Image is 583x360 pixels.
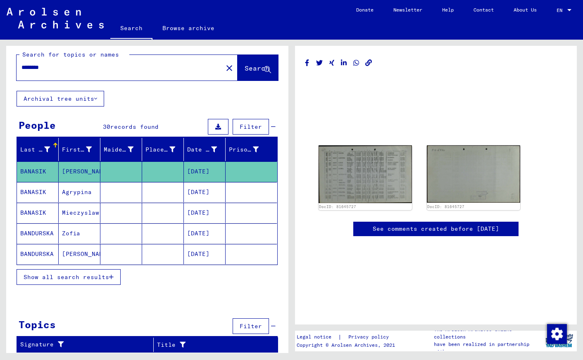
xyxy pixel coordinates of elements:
[364,58,373,68] button: Copy link
[427,145,520,203] img: 002.jpg
[19,118,56,133] div: People
[17,244,59,264] mat-cell: BANDURSKA
[17,161,59,182] mat-cell: BANASIK
[59,182,100,202] mat-cell: Agrypina
[110,123,159,130] span: records found
[233,119,269,135] button: Filter
[547,324,566,343] div: Change consent
[240,322,262,330] span: Filter
[434,341,542,355] p: have been realized in partnership with
[20,338,155,351] div: Signature
[17,269,121,285] button: Show all search results
[373,225,499,233] a: See comments created before [DATE]
[233,318,269,334] button: Filter
[17,138,59,161] mat-header-cell: Last Name
[547,324,567,344] img: Change consent
[20,145,50,154] div: Last Name
[229,143,269,156] div: Prisoner #
[104,145,133,154] div: Maiden Name
[59,161,100,182] mat-cell: [PERSON_NAME]
[221,59,238,76] button: Clear
[328,58,336,68] button: Share on Xing
[315,58,324,68] button: Share on Twitter
[62,145,92,154] div: First Name
[17,223,59,244] mat-cell: BANDURSKA
[17,91,104,107] button: Archival tree units
[19,317,56,332] div: Topics
[59,223,100,244] mat-cell: Zofia
[297,341,399,349] p: Copyright © Arolsen Archives, 2021
[297,333,338,341] a: Legal notice
[340,58,348,68] button: Share on LinkedIn
[20,340,147,349] div: Signature
[59,203,100,223] mat-cell: Mieczyslaw
[103,123,110,130] span: 30
[100,138,142,161] mat-header-cell: Maiden Name
[104,143,144,156] div: Maiden Name
[20,143,60,156] div: Last Name
[145,145,175,154] div: Place of Birth
[22,51,119,58] mat-label: Search for topics or names
[427,204,464,209] a: DocID: 81645727
[145,143,186,156] div: Place of Birth
[303,58,312,68] button: Share on Facebook
[544,330,575,351] img: yv_logo.png
[184,138,226,161] mat-header-cell: Date of Birth
[342,333,399,341] a: Privacy policy
[297,333,399,341] div: |
[7,8,104,28] img: Arolsen_neg.svg
[229,145,259,154] div: Prisoner #
[142,138,184,161] mat-header-cell: Place of Birth
[152,18,224,38] a: Browse archive
[17,203,59,223] mat-cell: BANASIK
[110,18,152,40] a: Search
[245,64,269,72] span: Search
[59,138,100,161] mat-header-cell: First Name
[17,182,59,202] mat-cell: BANASIK
[184,161,226,182] mat-cell: [DATE]
[184,244,226,264] mat-cell: [DATE]
[226,138,277,161] mat-header-cell: Prisoner #
[184,223,226,244] mat-cell: [DATE]
[224,63,234,73] mat-icon: close
[240,123,262,130] span: Filter
[434,326,542,341] p: The Arolsen Archives online collections
[157,341,262,349] div: Title
[187,143,227,156] div: Date of Birth
[24,273,109,281] span: Show all search results
[59,244,100,264] mat-cell: [PERSON_NAME]
[187,145,217,154] div: Date of Birth
[238,55,278,81] button: Search
[157,338,270,351] div: Title
[319,145,412,203] img: 001.jpg
[184,203,226,223] mat-cell: [DATE]
[557,7,566,13] span: EN
[319,204,356,209] a: DocID: 81645727
[184,182,226,202] mat-cell: [DATE]
[62,143,102,156] div: First Name
[352,58,361,68] button: Share on WhatsApp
